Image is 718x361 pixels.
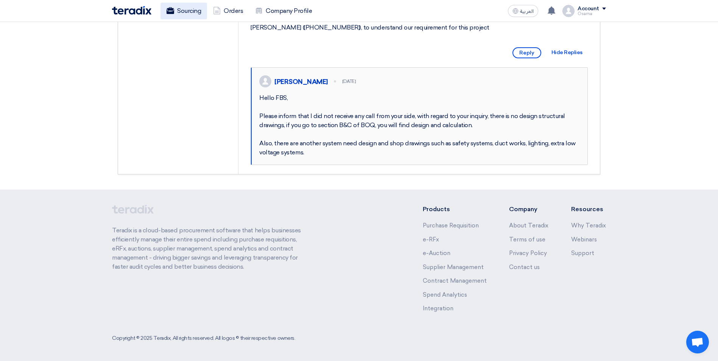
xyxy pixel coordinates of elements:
a: Company Profile [249,3,318,19]
img: profile_test.png [562,5,575,17]
button: العربية [508,5,538,17]
a: Orders [207,3,249,19]
a: Integration [423,305,453,312]
span: العربية [520,9,534,14]
a: Sourcing [160,3,207,19]
div: [DATE] [342,78,356,85]
a: Why Teradix [571,222,606,229]
a: Support [571,250,594,257]
li: Company [509,205,548,214]
a: Open chat [686,331,709,353]
a: Spend Analytics [423,291,467,298]
div: Copyright © 2025 Teradix, All rights reserved. All logos © their respective owners. [112,334,295,342]
a: e-Auction [423,250,450,257]
li: Resources [571,205,606,214]
span: Hide Replies [551,49,582,56]
span: Reply [512,47,541,58]
li: Products [423,205,487,214]
a: Terms of use [509,236,545,243]
a: e-RFx [423,236,439,243]
div: Be it known that this is a Turnkey Project, From start to completion, you can call and discuss wi... [251,14,588,32]
div: [PERSON_NAME] [274,78,328,86]
div: Hello FBS, Please inform that I did not receive any call from your side, with regard to your inqu... [259,93,580,157]
a: Supplier Management [423,264,484,271]
a: Purchase Requisition [423,222,479,229]
img: Teradix logo [112,6,151,15]
a: Contact us [509,264,540,271]
a: Contract Management [423,277,487,284]
a: Webinars [571,236,597,243]
p: Teradix is a cloud-based procurement software that helps businesses efficiently manage their enti... [112,226,310,271]
img: profile_test.png [259,75,271,87]
div: Account [578,6,599,12]
a: Privacy Policy [509,250,547,257]
a: About Teradix [509,222,548,229]
div: Osama [578,12,606,16]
